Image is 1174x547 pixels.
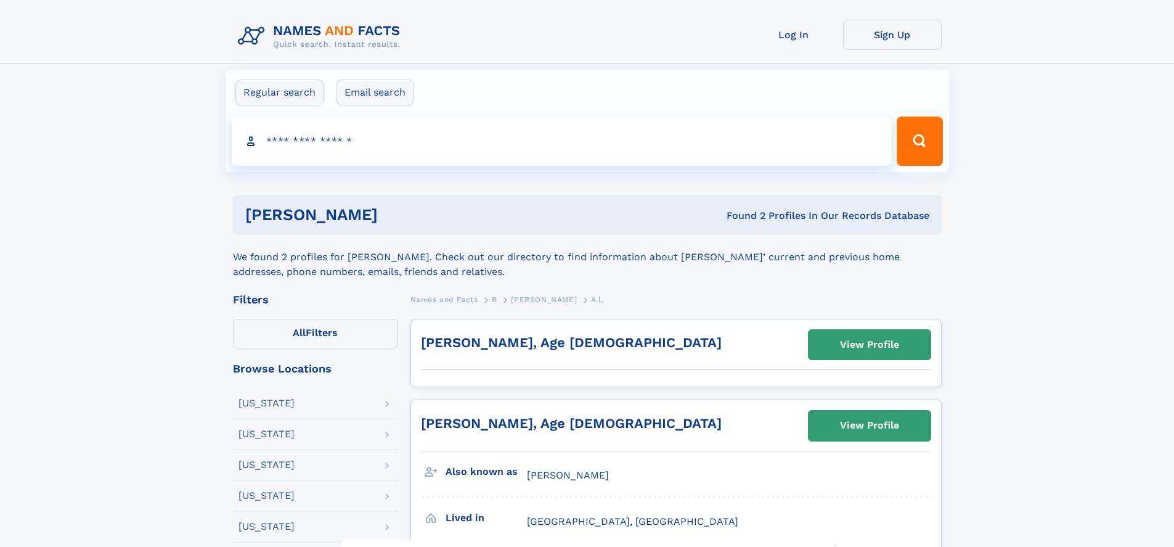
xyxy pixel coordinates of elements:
label: Filters [233,319,398,348]
h3: Also known as [446,461,527,482]
a: [PERSON_NAME], Age [DEMOGRAPHIC_DATA] [421,335,722,350]
a: Sign Up [843,20,942,50]
div: View Profile [840,331,899,359]
input: search input [232,117,892,166]
a: Log In [744,20,843,50]
a: [PERSON_NAME], Age [DEMOGRAPHIC_DATA] [421,416,722,431]
span: All [293,327,306,339]
div: [US_STATE] [238,491,295,501]
div: [US_STATE] [238,522,295,532]
a: View Profile [809,411,931,440]
a: View Profile [809,330,931,360]
h1: [PERSON_NAME] [245,207,552,223]
div: [US_STATE] [238,460,295,470]
div: Browse Locations [233,363,398,374]
a: [PERSON_NAME] [511,292,577,307]
label: Email search [336,80,414,105]
h3: Lived in [446,508,527,528]
img: Logo Names and Facts [233,20,410,53]
span: B [492,295,497,304]
div: [US_STATE] [238,398,295,408]
label: Regular search [235,80,324,105]
span: [PERSON_NAME] [511,295,577,304]
div: [US_STATE] [238,429,295,439]
div: We found 2 profiles for [PERSON_NAME]. Check out our directory to find information about [PERSON_... [233,235,942,279]
a: B [492,292,497,307]
span: [PERSON_NAME] [527,469,609,481]
span: [GEOGRAPHIC_DATA], [GEOGRAPHIC_DATA] [527,516,738,527]
a: Names and Facts [410,292,478,307]
button: Search Button [897,117,942,166]
div: Found 2 Profiles In Our Records Database [552,209,929,223]
span: A.l. [591,295,603,304]
div: View Profile [840,411,899,440]
div: Filters [233,294,398,305]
